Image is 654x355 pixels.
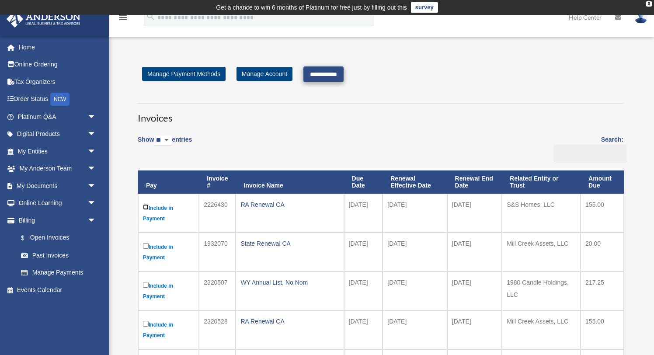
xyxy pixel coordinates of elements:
input: Include in Payment [143,321,149,327]
input: Include in Payment [143,204,149,210]
img: Anderson Advisors Platinum Portal [4,10,83,28]
a: Order StatusNEW [6,90,109,108]
td: 217.25 [581,271,624,310]
a: My Documentsarrow_drop_down [6,177,109,195]
td: [DATE] [383,271,447,310]
a: Billingarrow_drop_down [6,212,105,229]
th: Amount Due: activate to sort column ascending [581,171,624,194]
td: 1932070 [199,233,236,271]
th: Pay: activate to sort column descending [138,171,199,194]
span: arrow_drop_down [87,125,105,143]
span: arrow_drop_down [87,143,105,160]
span: arrow_drop_down [87,212,105,230]
i: search [146,12,156,21]
a: My Anderson Teamarrow_drop_down [6,160,109,177]
span: $ [26,233,30,244]
th: Renewal End Date: activate to sort column ascending [447,171,502,194]
td: [DATE] [344,194,383,233]
td: 2226430 [199,194,236,233]
label: Show entries [138,134,192,154]
a: Digital Productsarrow_drop_down [6,125,109,143]
a: Online Ordering [6,56,109,73]
td: 20.00 [581,233,624,271]
td: 2320507 [199,271,236,310]
label: Include in Payment [143,241,194,263]
span: arrow_drop_down [87,195,105,212]
div: State Renewal CA [240,237,339,250]
span: arrow_drop_down [87,108,105,126]
td: [DATE] [383,233,447,271]
a: Manage Payment Methods [142,67,226,81]
input: Search: [553,145,626,161]
td: 1980 Candle Holdings, LLC [502,271,581,310]
th: Renewal Effective Date: activate to sort column ascending [383,171,447,194]
a: survey [411,2,438,13]
td: Mill Creek Assets, LLC [502,310,581,349]
div: NEW [50,93,70,106]
h3: Invoices [138,103,623,125]
td: [DATE] [383,194,447,233]
a: Past Invoices [12,247,105,264]
select: Showentries [154,136,172,146]
td: [DATE] [447,233,502,271]
td: [DATE] [344,310,383,349]
th: Invoice #: activate to sort column ascending [199,171,236,194]
th: Due Date: activate to sort column ascending [344,171,383,194]
td: [DATE] [344,233,383,271]
td: [DATE] [447,310,502,349]
span: arrow_drop_down [87,177,105,195]
th: Invoice Name: activate to sort column ascending [236,171,344,194]
td: S&S Homes, LLC [502,194,581,233]
label: Include in Payment [143,280,194,302]
td: [DATE] [447,271,502,310]
th: Related Entity or Trust: activate to sort column ascending [502,171,581,194]
a: Tax Organizers [6,73,109,90]
input: Include in Payment [143,243,149,249]
td: [DATE] [344,271,383,310]
a: Events Calendar [6,281,109,299]
i: menu [118,12,129,23]
td: 155.00 [581,194,624,233]
td: [DATE] [383,310,447,349]
a: Online Learningarrow_drop_down [6,195,109,212]
td: Mill Creek Assets, LLC [502,233,581,271]
td: 2320528 [199,310,236,349]
div: Get a chance to win 6 months of Platinum for free just by filling out this [216,2,407,13]
td: [DATE] [447,194,502,233]
div: WY Annual List, No Nom [240,276,339,289]
a: Platinum Q&Aarrow_drop_down [6,108,109,125]
a: $Open Invoices [12,229,101,247]
span: arrow_drop_down [87,160,105,178]
a: menu [118,15,129,23]
a: My Entitiesarrow_drop_down [6,143,109,160]
a: Home [6,38,109,56]
label: Include in Payment [143,202,194,224]
div: RA Renewal CA [240,315,339,327]
a: Manage Payments [12,264,105,282]
label: Search: [550,134,623,161]
label: Include in Payment [143,319,194,341]
img: User Pic [634,11,647,24]
div: close [646,1,652,7]
a: Manage Account [237,67,292,81]
input: Include in Payment [143,282,149,288]
div: RA Renewal CA [240,198,339,211]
